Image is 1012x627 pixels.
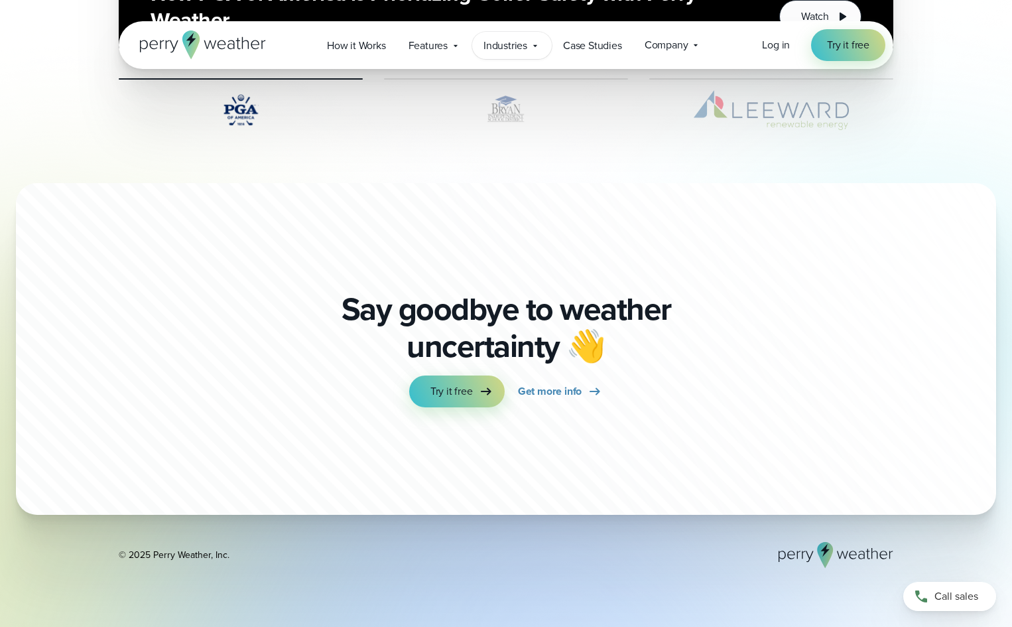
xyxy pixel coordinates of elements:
[430,383,473,399] span: Try it free
[327,38,386,54] span: How it Works
[649,90,893,130] img: Leeward Renewable Energy Logo
[518,383,582,399] span: Get more info
[518,376,603,407] a: Get more info
[336,291,676,365] p: Say goodbye to weather uncertainty 👋
[483,38,527,54] span: Industries
[563,38,622,54] span: Case Studies
[811,29,885,61] a: Try it free
[827,37,869,53] span: Try it free
[762,37,790,53] a: Log in
[903,582,996,611] a: Call sales
[409,38,448,54] span: Features
[316,32,397,59] a: How it Works
[409,376,505,407] a: Try it free
[645,37,688,53] span: Company
[934,589,978,604] span: Call sales
[552,32,633,59] a: Case Studies
[119,90,363,130] img: PGA.svg
[384,90,628,130] img: Bryan ISD Logo
[119,549,229,562] div: © 2025 Perry Weather, Inc.
[801,9,829,25] span: Watch
[762,37,790,52] span: Log in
